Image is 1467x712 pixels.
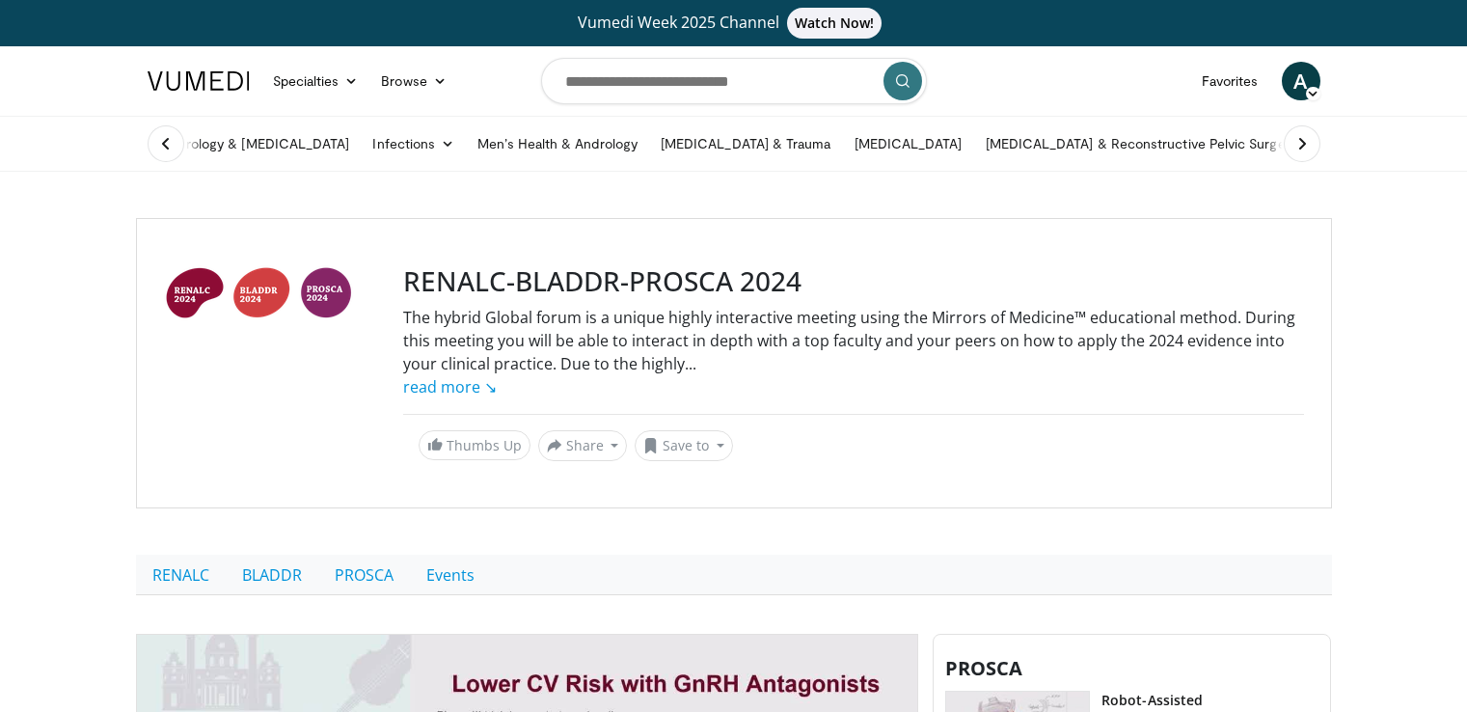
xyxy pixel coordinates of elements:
a: Specialties [261,62,370,100]
a: Infections [361,124,466,163]
button: Share [538,430,628,461]
a: Endourology & [MEDICAL_DATA] [136,124,362,163]
a: Events [410,555,491,595]
a: BLADDR [226,555,318,595]
div: The hybrid Global forum is a unique highly interactive meeting using the Mirrors of Medicine™ edu... [403,306,1304,398]
a: Thumbs Up [419,430,530,460]
h3: RENALC-BLADDR-PROSCA 2024 [403,265,1304,298]
a: Favorites [1190,62,1270,100]
a: RENALC [136,555,226,595]
span: PROSCA [945,655,1022,681]
button: Save to [635,430,733,461]
a: A [1282,62,1320,100]
a: [MEDICAL_DATA] & Reconstructive Pelvic Surgery [974,124,1309,163]
a: read more ↘ [403,376,497,397]
a: Vumedi Week 2025 ChannelWatch Now! [150,8,1318,39]
a: PROSCA [318,555,410,595]
a: Men’s Health & Andrology [466,124,649,163]
a: [MEDICAL_DATA] & Trauma [649,124,843,163]
a: Browse [369,62,458,100]
input: Search topics, interventions [541,58,927,104]
span: Watch Now! [787,8,883,39]
a: [MEDICAL_DATA] [843,124,974,163]
span: ... [403,353,696,397]
img: VuMedi Logo [148,71,250,91]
